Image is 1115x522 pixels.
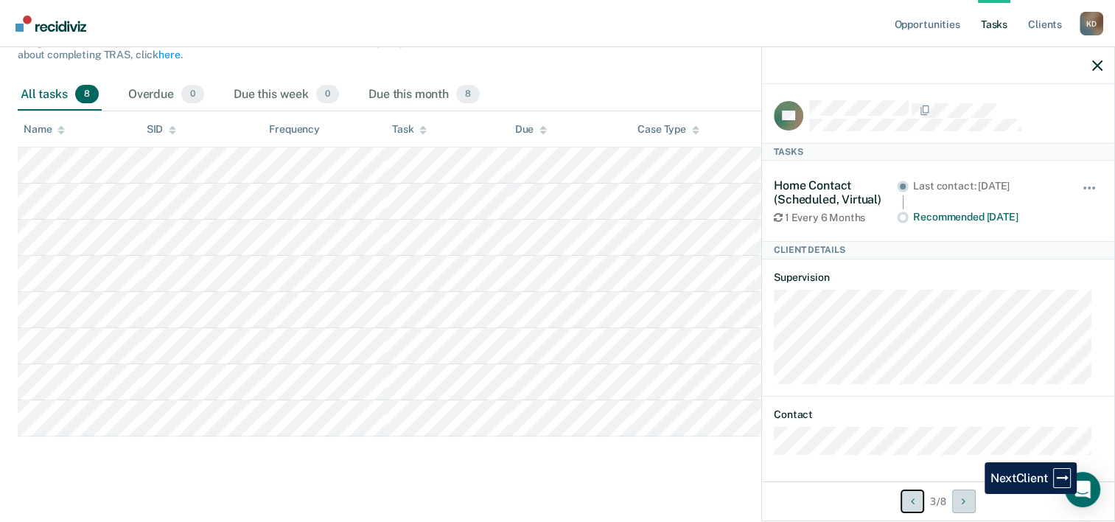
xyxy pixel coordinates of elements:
[762,241,1114,259] div: Client Details
[913,180,1061,192] div: Last contact: [DATE]
[158,49,180,60] a: here
[75,85,99,104] span: 8
[231,79,342,111] div: Due this week
[24,123,65,136] div: Name
[774,178,897,206] div: Home Contact (Scheduled, Virtual)
[251,36,273,48] a: here
[18,79,102,111] div: All tasks
[125,79,207,111] div: Overdue
[147,123,177,136] div: SID
[15,15,86,32] img: Recidiviz
[366,79,483,111] div: Due this month
[761,123,857,136] div: Supervision Level
[1080,12,1103,35] div: K D
[181,85,204,104] span: 0
[762,481,1114,521] div: 3 / 8
[952,490,976,513] button: Next Client
[774,271,1102,284] dt: Supervision
[316,85,339,104] span: 0
[1065,472,1100,507] div: Open Intercom Messenger
[456,85,480,104] span: 8
[269,123,320,136] div: Frequency
[762,143,1114,161] div: Tasks
[774,212,897,224] div: 1 Every 6 Months
[637,123,699,136] div: Case Type
[774,408,1102,421] dt: Contact
[913,211,1061,223] div: Recommended [DATE]
[901,490,924,513] button: Previous Client
[515,123,548,136] div: Due
[1080,12,1103,35] button: Profile dropdown button
[392,123,427,136] div: Task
